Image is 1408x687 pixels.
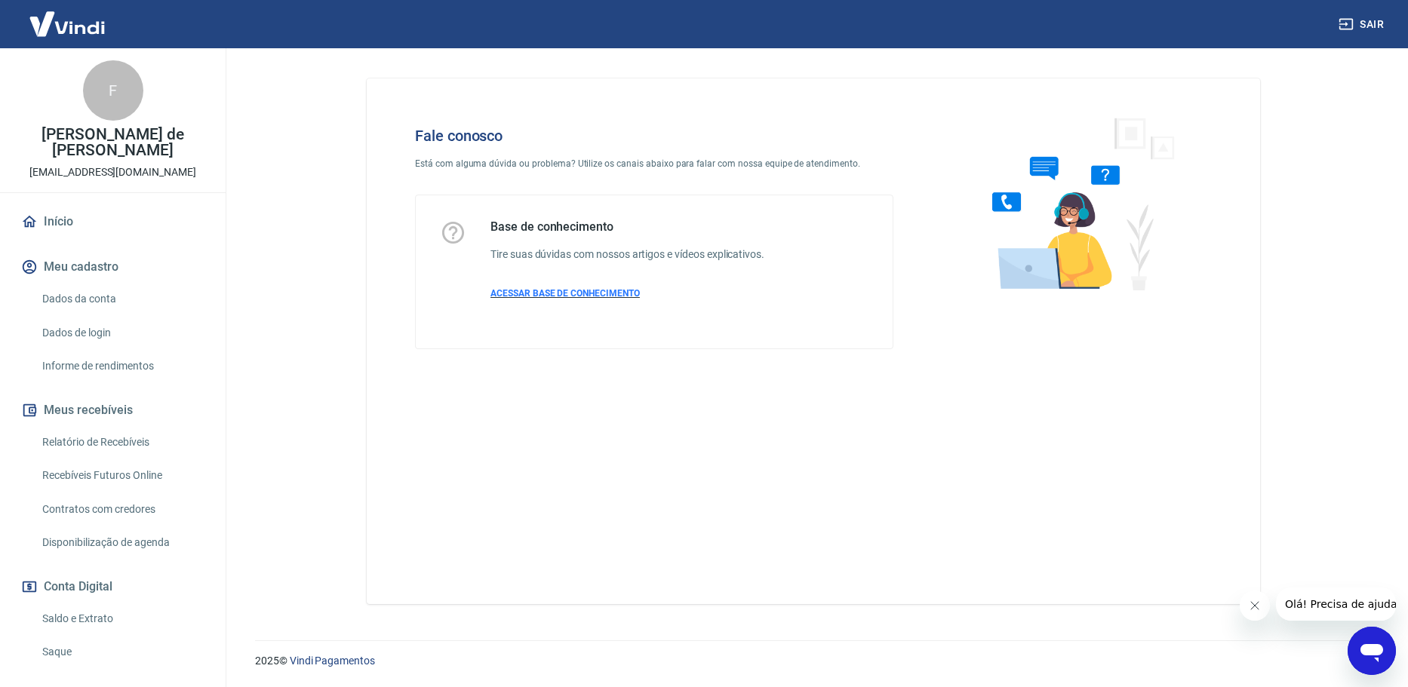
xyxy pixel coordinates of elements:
iframe: Botão para abrir a janela de mensagens [1348,627,1396,675]
p: [EMAIL_ADDRESS][DOMAIN_NAME] [29,164,196,180]
span: Olá! Precisa de ajuda? [9,11,127,23]
a: Dados de login [36,317,208,348]
a: Dados da conta [36,284,208,314]
img: Vindi [18,1,116,47]
div: F [83,60,143,121]
h5: Base de conhecimento [490,219,764,235]
p: Está com alguma dúvida ou problema? Utilize os canais abaixo para falar com nossa equipe de atend... [415,157,893,170]
a: Vindi Pagamentos [290,655,375,667]
button: Conta Digital [18,570,208,603]
button: Meu cadastro [18,250,208,284]
a: Disponibilização de agenda [36,527,208,558]
a: Relatório de Recebíveis [36,427,208,458]
h4: Fale conosco [415,127,893,145]
iframe: Fechar mensagem [1240,590,1270,621]
a: Recebíveis Futuros Online [36,460,208,491]
button: Sair [1336,11,1390,38]
p: 2025 © [255,653,1372,669]
a: Contratos com credores [36,494,208,525]
span: ACESSAR BASE DE CONHECIMENTO [490,288,640,299]
iframe: Mensagem da empresa [1276,587,1396,621]
h6: Tire suas dúvidas com nossos artigos e vídeos explicativos. [490,247,764,262]
p: [PERSON_NAME] de [PERSON_NAME] [12,127,214,158]
a: Saldo e Extrato [36,603,208,634]
a: Informe de rendimentos [36,351,208,382]
button: Meus recebíveis [18,394,208,427]
a: ACESSAR BASE DE CONHECIMENTO [490,287,764,300]
a: Saque [36,636,208,667]
a: Início [18,205,208,238]
img: Fale conosco [962,103,1191,304]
